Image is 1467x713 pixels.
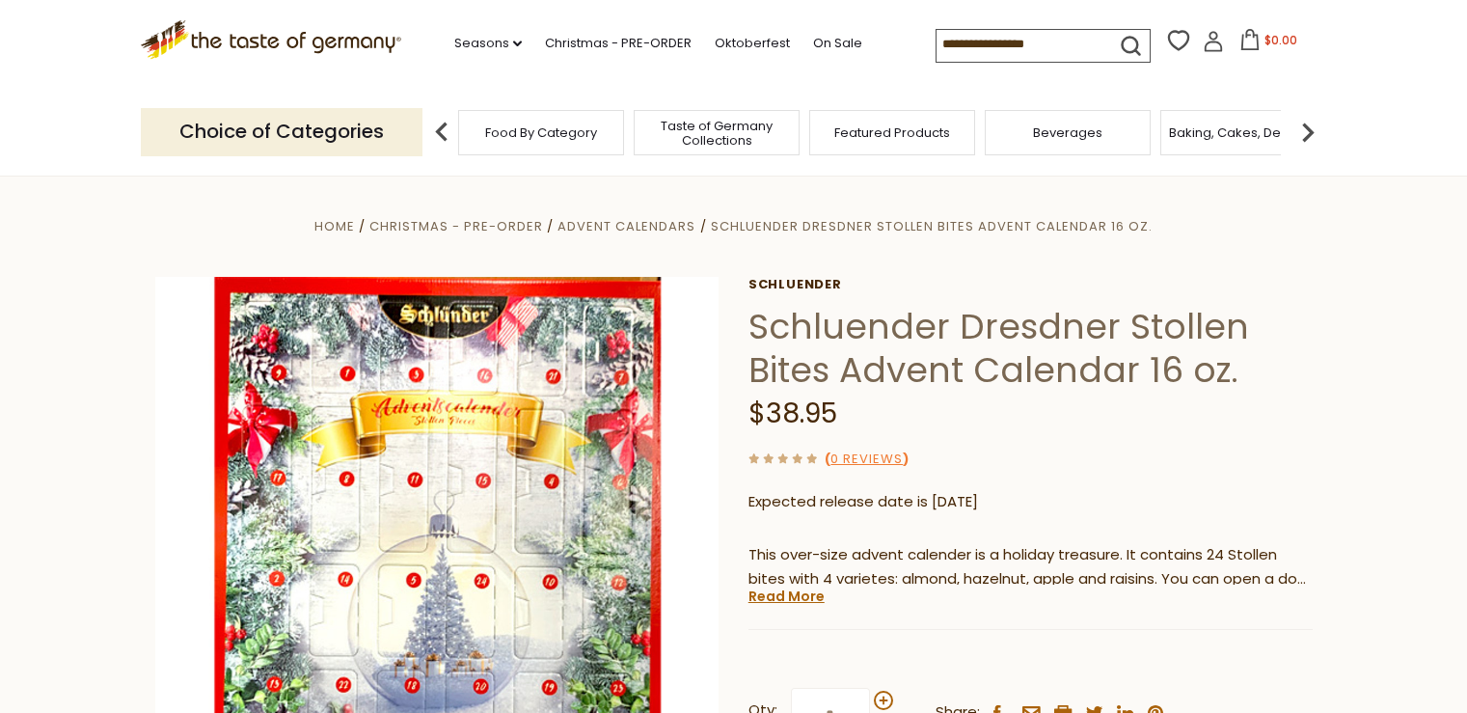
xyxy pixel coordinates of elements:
a: Oktoberfest [715,33,790,54]
a: Seasons [454,33,522,54]
a: On Sale [813,33,862,54]
a: Beverages [1033,125,1102,140]
a: Home [314,217,355,235]
a: Read More [748,587,825,606]
h1: Schluender Dresdner Stollen Bites Advent Calendar 16 oz. [748,305,1313,392]
p: Choice of Categories [141,108,422,155]
span: $38.95 [748,395,837,432]
a: Christmas - PRE-ORDER [545,33,692,54]
button: $0.00 [1228,29,1310,58]
a: Advent Calendars [557,217,695,235]
a: Christmas - PRE-ORDER [369,217,543,235]
a: Schluender [748,277,1313,292]
a: Schluender Dresdner Stollen Bites Advent Calendar 16 oz. [711,217,1153,235]
p: Expected release date is [DATE] [748,490,1313,514]
p: This over-size advent calender is a holiday treasure. It contains 24 Stollen bites with 4 variete... [748,543,1313,591]
a: Baking, Cakes, Desserts [1169,125,1318,140]
a: 0 Reviews [830,450,903,470]
span: $0.00 [1264,32,1297,48]
img: previous arrow [422,113,461,151]
a: Featured Products [834,125,950,140]
a: Taste of Germany Collections [639,119,794,148]
img: next arrow [1289,113,1327,151]
a: Food By Category [485,125,597,140]
span: ( ) [825,450,909,468]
